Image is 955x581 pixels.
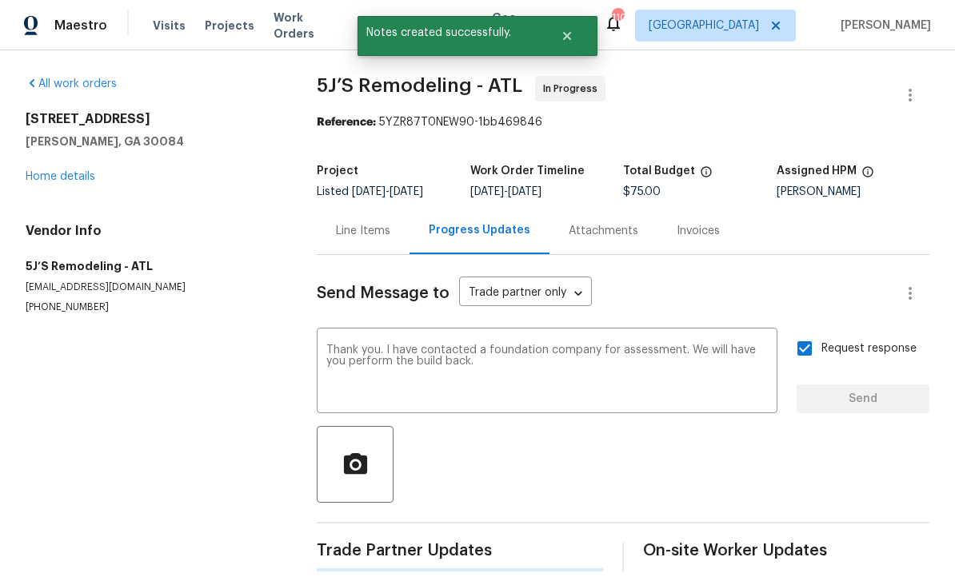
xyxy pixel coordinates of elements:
span: Request response [821,340,917,357]
span: The total cost of line items that have been proposed by Opendoor. This sum includes line items th... [700,165,713,186]
div: 5YZR87T0NEW90-1bb469846 [317,114,929,130]
div: Trade partner only [459,281,592,307]
span: Maestro [54,18,107,34]
h5: Total Budget [623,165,695,177]
span: [DATE] [508,186,541,197]
span: - [470,186,541,197]
b: Reference: [317,117,376,128]
span: The hpm assigned to this work order. [861,165,874,186]
h2: [STREET_ADDRESS] [26,111,278,127]
span: Notes created successfully. [358,16,541,50]
span: Visits [153,18,186,34]
span: In Progress [543,81,604,97]
h5: [PERSON_NAME], GA 30084 [26,133,278,149]
span: Work Orders [274,10,338,42]
div: Attachments [569,223,638,239]
h5: Assigned HPM [777,165,857,177]
a: Home details [26,171,95,182]
h4: Vendor Info [26,223,278,239]
div: Line Items [336,223,390,239]
span: - [352,186,423,197]
h5: Work Order Timeline [470,165,585,177]
span: Trade Partner Updates [317,543,603,559]
span: $75.00 [623,186,661,197]
span: [PERSON_NAME] [834,18,931,34]
span: Geo Assignments [492,10,585,42]
div: Progress Updates [429,222,530,238]
span: Listed [317,186,423,197]
span: Projects [205,18,254,34]
h5: 5J’S Remodeling - ATL [26,258,278,274]
span: On-site Worker Updates [643,543,929,559]
textarea: Thank you. I have contacted a foundation company for assessment. We will have you perform the bui... [326,344,768,400]
div: Invoices [677,223,720,239]
a: All work orders [26,78,117,90]
span: [DATE] [390,186,423,197]
span: [GEOGRAPHIC_DATA] [649,18,759,34]
span: Send Message to [317,285,450,301]
span: 5J’S Remodeling - ATL [317,76,522,95]
h5: Project [317,165,358,177]
p: [PHONE_NUMBER] [26,300,278,314]
button: Close [541,20,593,52]
div: 110 [612,10,623,26]
div: [PERSON_NAME] [777,186,930,197]
p: [EMAIL_ADDRESS][DOMAIN_NAME] [26,281,278,294]
span: [DATE] [470,186,504,197]
span: [DATE] [352,186,386,197]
